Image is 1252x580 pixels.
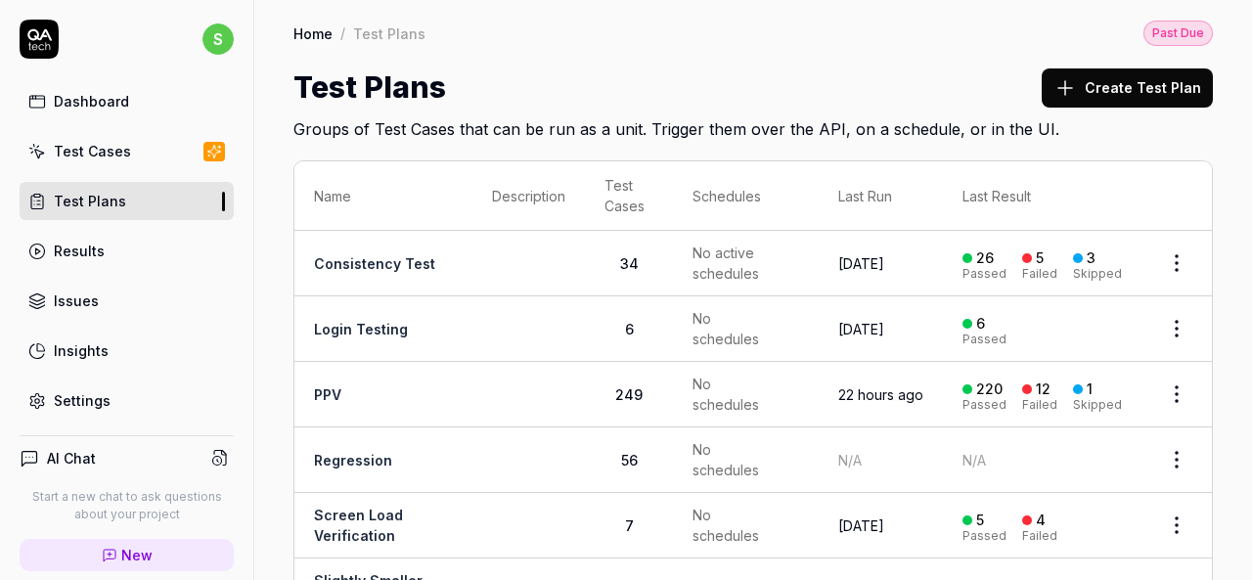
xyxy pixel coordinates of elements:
[20,282,234,320] a: Issues
[54,141,131,161] div: Test Cases
[314,386,341,403] a: PPV
[1143,21,1213,46] div: Past Due
[976,512,984,529] div: 5
[976,249,994,267] div: 26
[293,66,446,110] h1: Test Plans
[962,334,1006,345] div: Passed
[585,161,672,231] th: Test Cases
[472,161,585,231] th: Description
[20,182,234,220] a: Test Plans
[1143,20,1213,46] button: Past Due
[54,191,126,211] div: Test Plans
[121,545,153,565] span: New
[20,332,234,370] a: Insights
[293,110,1213,141] h2: Groups of Test Cases that can be run as a unit. Trigger them over the API, on a schedule, or in t...
[943,161,1141,231] th: Last Result
[54,340,109,361] div: Insights
[314,507,403,544] a: Screen Load Verification
[621,452,638,468] span: 56
[202,23,234,55] span: s
[1073,268,1122,280] div: Skipped
[673,161,819,231] th: Schedules
[20,381,234,420] a: Settings
[838,386,923,403] time: 22 hours ago
[838,452,862,468] span: N/A
[1087,380,1093,398] div: 1
[962,530,1006,542] div: Passed
[620,255,639,272] span: 34
[1042,68,1213,108] button: Create Test Plan
[976,315,985,333] div: 6
[20,488,234,523] p: Start a new chat to ask questions about your project
[1022,530,1057,542] div: Failed
[20,132,234,170] a: Test Cases
[20,539,234,571] a: New
[962,452,986,468] span: N/A
[693,505,776,546] span: No schedules
[693,308,776,349] span: No schedules
[615,386,643,403] span: 249
[838,517,884,534] time: [DATE]
[693,439,776,480] span: No schedules
[1036,512,1046,529] div: 4
[54,91,129,112] div: Dashboard
[340,23,345,43] div: /
[314,452,392,468] a: Regression
[625,517,634,534] span: 7
[54,290,99,311] div: Issues
[54,241,105,261] div: Results
[962,399,1006,411] div: Passed
[314,321,408,337] a: Login Testing
[20,82,234,120] a: Dashboard
[1073,399,1122,411] div: Skipped
[47,448,96,468] h4: AI Chat
[1036,380,1051,398] div: 12
[1036,249,1044,267] div: 5
[962,268,1006,280] div: Passed
[625,321,634,337] span: 6
[838,255,884,272] time: [DATE]
[838,321,884,337] time: [DATE]
[353,23,425,43] div: Test Plans
[293,23,333,43] a: Home
[693,243,776,284] span: No active schedules
[314,255,435,272] a: Consistency Test
[1022,399,1057,411] div: Failed
[819,161,943,231] th: Last Run
[1087,249,1095,267] div: 3
[976,380,1003,398] div: 220
[202,20,234,59] button: s
[54,390,111,411] div: Settings
[693,374,776,415] span: No schedules
[294,161,472,231] th: Name
[1022,268,1057,280] div: Failed
[20,232,234,270] a: Results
